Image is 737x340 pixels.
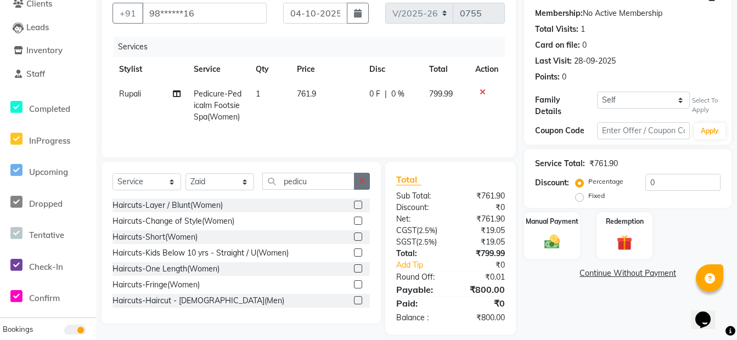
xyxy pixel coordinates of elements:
[391,88,404,100] span: 0 %
[535,8,583,19] div: Membership:
[26,69,45,79] span: Staff
[535,94,597,117] div: Family Details
[535,55,572,67] div: Last Visit:
[29,135,70,146] span: InProgress
[388,225,451,236] div: ( )
[396,174,421,185] span: Total
[588,191,605,201] label: Fixed
[418,237,435,246] span: 2.5%
[461,259,513,271] div: ₹0
[3,21,93,34] a: Leads
[597,122,690,139] input: Enter Offer / Coupon Code
[3,68,93,81] a: Staff
[451,312,513,324] div: ₹800.00
[589,158,618,169] div: ₹761.90
[112,3,143,24] button: +91
[581,24,585,35] div: 1
[612,233,637,252] img: _gift.svg
[388,202,451,213] div: Discount:
[396,237,416,247] span: SGST
[388,248,451,259] div: Total:
[249,57,290,82] th: Qty
[691,296,726,329] iframe: chat widget
[388,297,451,310] div: Paid:
[29,167,68,177] span: Upcoming
[29,230,64,240] span: Tentative
[3,325,33,333] span: Bookings
[112,200,223,211] div: Haircuts-Layer / Blunt(Women)
[535,39,580,51] div: Card on file:
[26,22,49,32] span: Leads
[3,44,93,57] a: Inventory
[451,190,513,202] div: ₹761.90
[114,37,513,57] div: Services
[535,158,585,169] div: Service Total:
[694,123,725,139] button: Apply
[535,8,721,19] div: No Active Membership
[606,217,644,226] label: Redemption
[363,57,423,82] th: Disc
[429,89,453,99] span: 799.99
[29,293,60,303] span: Confirm
[112,247,289,259] div: Haircuts-Kids Below 10 yrs - Straight / U(Women)
[388,312,451,324] div: Balance :
[142,3,267,24] input: Search by Name/Mobile/Email/Code
[256,89,260,99] span: 1
[539,233,565,251] img: _cash.svg
[692,96,721,115] div: Select To Apply
[388,213,451,225] div: Net:
[562,71,566,83] div: 0
[451,297,513,310] div: ₹0
[262,173,355,190] input: Search or Scan
[385,88,387,100] span: |
[582,39,587,51] div: 0
[369,88,380,100] span: 0 F
[29,104,70,114] span: Completed
[26,45,63,55] span: Inventory
[29,262,63,272] span: Check-In
[451,202,513,213] div: ₹0
[297,89,316,99] span: 761.9
[29,199,63,209] span: Dropped
[451,283,513,296] div: ₹800.00
[451,213,513,225] div: ₹761.90
[290,57,363,82] th: Price
[535,24,578,35] div: Total Visits:
[535,125,597,137] div: Coupon Code
[574,55,616,67] div: 28-09-2025
[535,177,569,189] div: Discount:
[588,177,623,186] label: Percentage
[526,217,578,226] label: Manual Payment
[396,225,417,235] span: CGST
[112,57,187,82] th: Stylist
[388,271,451,283] div: Round Off:
[112,295,284,307] div: Haircuts-Haircut - [DEMOGRAPHIC_DATA](Men)
[194,89,241,122] span: Pedicure-Pedicalm Footsie Spa(Women)
[451,248,513,259] div: ₹799.99
[112,263,220,275] div: Haircuts-One Length(Women)
[388,259,461,271] a: Add Tip
[451,225,513,236] div: ₹19.05
[423,57,469,82] th: Total
[388,283,451,296] div: Payable:
[187,57,249,82] th: Service
[388,190,451,202] div: Sub Total:
[112,231,198,243] div: Haircuts-Short(Women)
[388,236,451,248] div: ( )
[469,57,505,82] th: Action
[526,268,729,279] a: Continue Without Payment
[451,236,513,248] div: ₹19.05
[112,279,200,291] div: Haircuts-Fringe(Women)
[119,89,141,99] span: Rupali
[419,226,435,235] span: 2.5%
[535,71,560,83] div: Points:
[112,216,234,227] div: Haircuts-Change of Style(Women)
[451,271,513,283] div: ₹0.01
